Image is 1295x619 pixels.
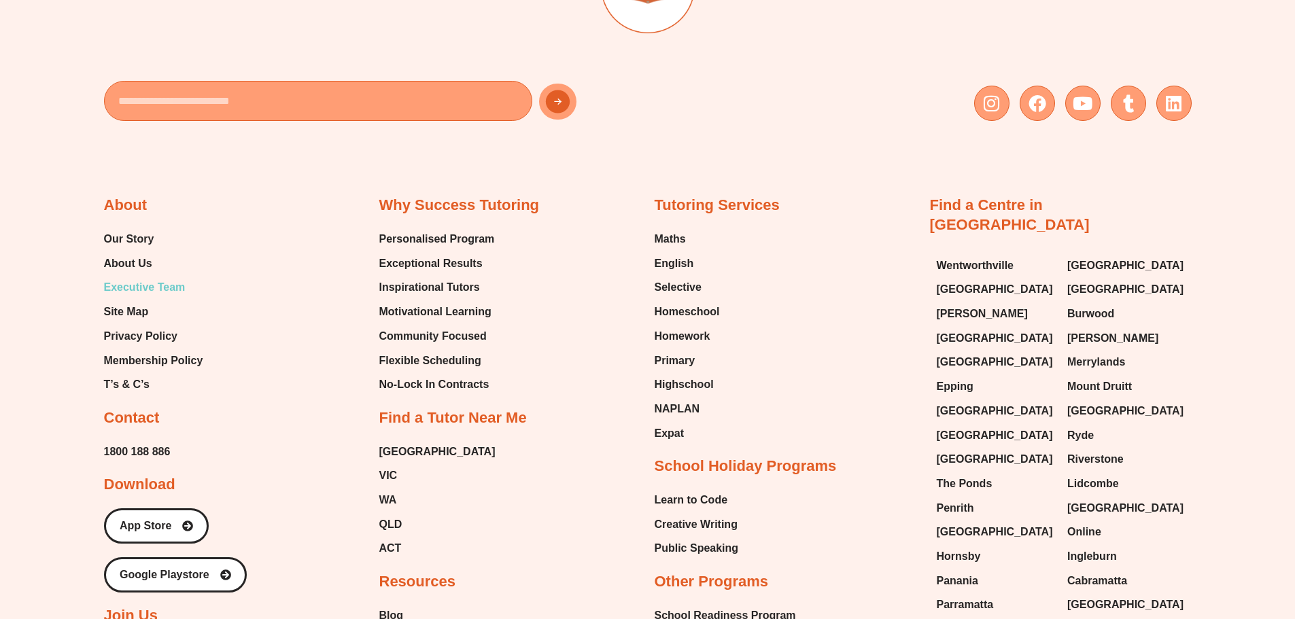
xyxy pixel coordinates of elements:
span: Mount Druitt [1067,376,1132,397]
span: Highschool [655,374,714,395]
span: WA [379,490,397,510]
span: Maths [655,229,686,249]
h2: Find a Tutor Near Me [379,408,527,428]
a: Motivational Learning [379,302,495,322]
a: Privacy Policy [104,326,203,347]
a: Creative Writing [655,514,739,535]
a: Maths [655,229,720,249]
h2: Tutoring Services [655,196,780,215]
span: [GEOGRAPHIC_DATA] [1067,255,1184,276]
a: Site Map [104,302,203,322]
a: Riverstone [1067,449,1185,470]
span: Ryde [1067,425,1094,446]
a: The Ponds [937,474,1054,494]
span: The Ponds [937,474,992,494]
span: Site Map [104,302,149,322]
form: New Form [104,81,641,128]
span: [GEOGRAPHIC_DATA] [937,279,1053,300]
span: [GEOGRAPHIC_DATA] [1067,401,1184,421]
a: Cabramatta [1067,571,1185,591]
a: Ryde [1067,425,1185,446]
span: Wentworthville [937,255,1014,276]
span: Online [1067,522,1101,542]
a: [GEOGRAPHIC_DATA] [937,449,1054,470]
span: About Us [104,253,152,274]
span: [GEOGRAPHIC_DATA] [937,449,1053,470]
span: Panania [937,571,978,591]
span: 1800 188 886 [104,442,171,462]
a: Highschool [655,374,720,395]
span: Selective [655,277,702,298]
a: Lidcombe [1067,474,1185,494]
a: Parramatta [937,595,1054,615]
h2: About [104,196,148,215]
a: Learn to Code [655,490,739,510]
a: Public Speaking [655,538,739,559]
a: [GEOGRAPHIC_DATA] [1067,401,1185,421]
a: Homeschool [655,302,720,322]
span: Burwood [1067,304,1114,324]
span: T’s & C’s [104,374,150,395]
span: Community Focused [379,326,487,347]
a: ACT [379,538,496,559]
span: Riverstone [1067,449,1124,470]
a: [GEOGRAPHIC_DATA] [937,425,1054,446]
span: Our Story [104,229,154,249]
span: Privacy Policy [104,326,178,347]
h2: School Holiday Programs [655,457,837,476]
a: Online [1067,522,1185,542]
a: Mount Druitt [1067,376,1185,397]
a: T’s & C’s [104,374,203,395]
a: [GEOGRAPHIC_DATA] [937,352,1054,372]
span: Motivational Learning [379,302,491,322]
span: Penrith [937,498,974,518]
a: Expat [655,423,720,444]
span: Hornsby [937,546,981,567]
span: Lidcombe [1067,474,1119,494]
span: [GEOGRAPHIC_DATA] [379,442,496,462]
span: Merrylands [1067,352,1125,372]
span: Learn to Code [655,490,728,510]
h2: Other Programs [655,572,769,592]
span: Epping [937,376,973,397]
a: [GEOGRAPHIC_DATA] [937,522,1054,542]
a: QLD [379,514,496,535]
span: Parramatta [937,595,994,615]
a: Membership Policy [104,351,203,371]
span: VIC [379,465,398,486]
span: Ingleburn [1067,546,1117,567]
span: [GEOGRAPHIC_DATA] [1067,279,1184,300]
span: Creative Writing [655,514,738,535]
h2: Contact [104,408,160,428]
a: VIC [379,465,496,486]
a: App Store [104,508,209,544]
span: Cabramatta [1067,571,1127,591]
a: No-Lock In Contracts [379,374,495,395]
span: ACT [379,538,402,559]
span: [GEOGRAPHIC_DATA] [937,328,1053,349]
a: Flexible Scheduling [379,351,495,371]
a: WA [379,490,496,510]
span: App Store [120,520,171,531]
iframe: Chat Widget [1069,465,1295,619]
a: [GEOGRAPHIC_DATA] [1067,279,1185,300]
a: [GEOGRAPHIC_DATA] [1067,498,1185,518]
span: [GEOGRAPHIC_DATA] [937,401,1053,421]
span: [GEOGRAPHIC_DATA] [1067,595,1184,615]
span: [PERSON_NAME] [937,304,1028,324]
a: Epping [937,376,1054,397]
a: Ingleburn [1067,546,1185,567]
a: Merrylands [1067,352,1185,372]
a: Penrith [937,498,1054,518]
h2: Download [104,475,175,495]
span: Flexible Scheduling [379,351,481,371]
span: [GEOGRAPHIC_DATA] [937,522,1053,542]
a: [GEOGRAPHIC_DATA] [1067,255,1185,276]
span: [PERSON_NAME] [1067,328,1158,349]
span: Google Playstore [120,569,209,580]
a: Executive Team [104,277,203,298]
a: [GEOGRAPHIC_DATA] [937,401,1054,421]
a: NAPLAN [655,399,720,419]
